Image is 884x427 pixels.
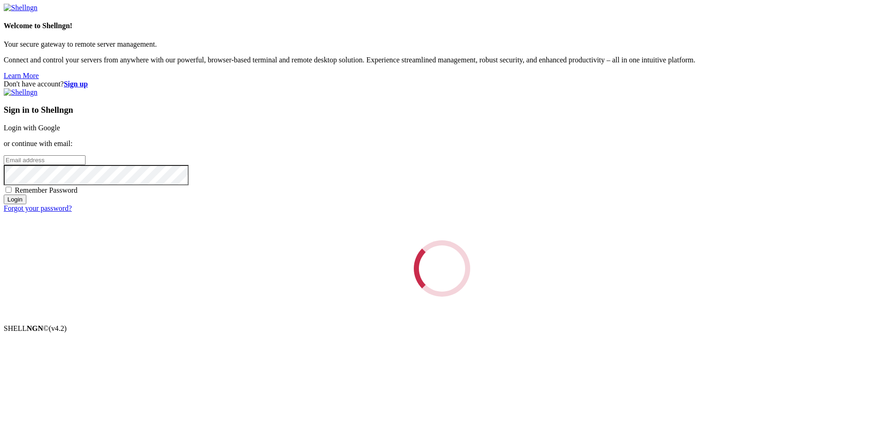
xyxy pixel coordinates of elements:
p: Your secure gateway to remote server management. [4,40,880,49]
img: Shellngn [4,4,37,12]
input: Login [4,195,26,204]
p: Connect and control your servers from anywhere with our powerful, browser-based terminal and remo... [4,56,880,64]
a: Sign up [64,80,88,88]
a: Login with Google [4,124,60,132]
img: Shellngn [4,88,37,97]
p: or continue with email: [4,140,880,148]
div: Don't have account? [4,80,880,88]
a: Forgot your password? [4,204,72,212]
span: SHELL © [4,324,67,332]
span: Remember Password [15,186,78,194]
a: Learn More [4,72,39,79]
input: Remember Password [6,187,12,193]
h4: Welcome to Shellngn! [4,22,880,30]
span: 4.2.0 [49,324,67,332]
h3: Sign in to Shellngn [4,105,880,115]
b: NGN [27,324,43,332]
input: Email address [4,155,86,165]
div: Loading... [407,233,477,303]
